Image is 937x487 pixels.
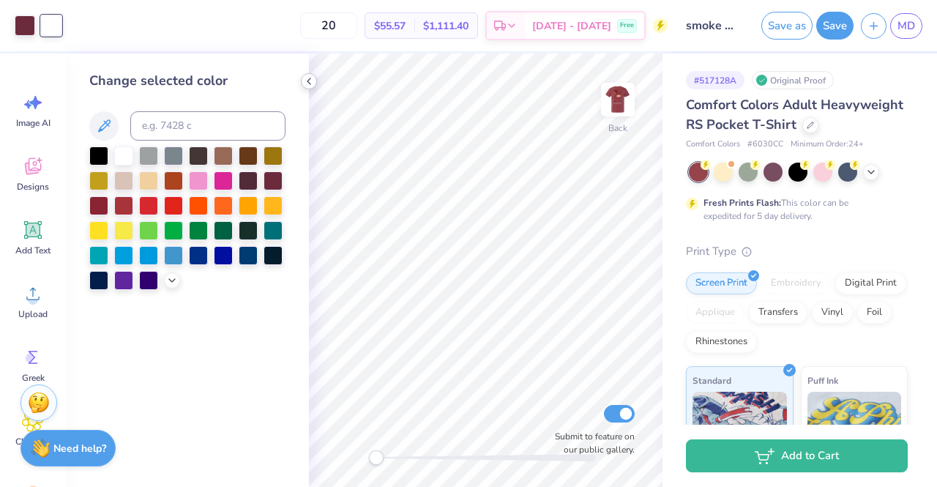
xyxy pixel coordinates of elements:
div: Back [608,122,627,135]
div: Applique [686,302,744,324]
button: Save as [761,12,813,40]
div: Foil [857,302,892,324]
div: # 517128A [686,71,744,89]
span: Designs [17,181,49,193]
input: e.g. 7428 c [130,111,285,141]
strong: Fresh Prints Flash: [703,197,781,209]
span: Greek [22,372,45,384]
span: MD [897,18,915,34]
label: Submit to feature on our public gallery. [547,430,635,456]
div: Original Proof [752,71,834,89]
span: Comfort Colors [686,138,740,151]
img: Puff Ink [807,392,902,465]
input: – – [300,12,357,39]
div: Transfers [749,302,807,324]
span: Standard [693,373,731,388]
a: MD [890,13,922,39]
div: Embroidery [761,272,831,294]
div: Print Type [686,243,908,260]
div: Screen Print [686,272,757,294]
div: Digital Print [835,272,906,294]
div: Change selected color [89,71,285,91]
span: Clipart & logos [9,436,57,459]
span: Puff Ink [807,373,838,388]
span: $1,111.40 [423,18,468,34]
img: Standard [693,392,787,465]
span: $55.57 [374,18,406,34]
span: Free [620,21,634,31]
div: This color can be expedited for 5 day delivery. [703,196,884,223]
button: Save [816,12,854,40]
span: Image AI [16,117,51,129]
div: Rhinestones [686,331,757,353]
img: Back [603,85,632,114]
span: Comfort Colors Adult Heavyweight RS Pocket T-Shirt [686,96,903,133]
span: Minimum Order: 24 + [791,138,864,151]
strong: Need help? [53,442,106,456]
input: Untitled Design [675,11,747,40]
span: # 6030CC [747,138,783,151]
span: [DATE] - [DATE] [532,18,611,34]
button: Add to Cart [686,439,908,472]
span: Add Text [15,245,51,256]
div: Accessibility label [369,450,384,465]
div: Vinyl [812,302,853,324]
span: Upload [18,308,48,320]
